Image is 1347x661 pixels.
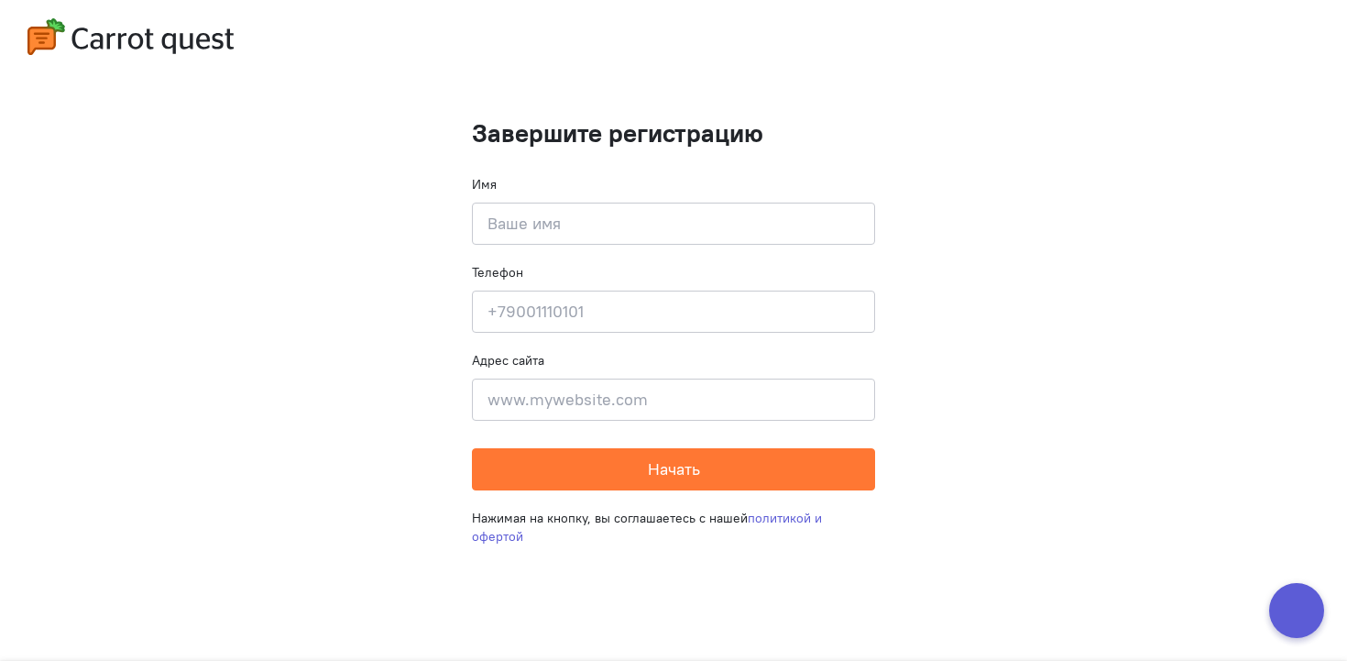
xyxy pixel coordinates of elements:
[472,379,875,421] input: www.mywebsite.com
[1074,17,1166,54] button: Я согласен
[472,448,875,490] button: Начать
[472,351,544,369] label: Адрес сайта
[472,203,875,245] input: Ваше имя
[1090,27,1150,45] span: Я согласен
[27,18,234,55] img: carrot-quest-logo.svg
[986,37,1017,50] a: здесь
[648,458,700,479] span: Начать
[472,263,523,281] label: Телефон
[472,510,822,545] a: политикой и офертой
[472,119,875,148] h1: Завершите регистрацию
[472,490,875,564] div: Нажимая на кнопку, вы соглашаетесь с нашей
[472,291,875,333] input: +79001110101
[472,175,497,193] label: Имя
[179,20,1053,51] div: Мы используем cookies для улучшения работы сайта, анализа трафика и персонализации. Используя сай...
